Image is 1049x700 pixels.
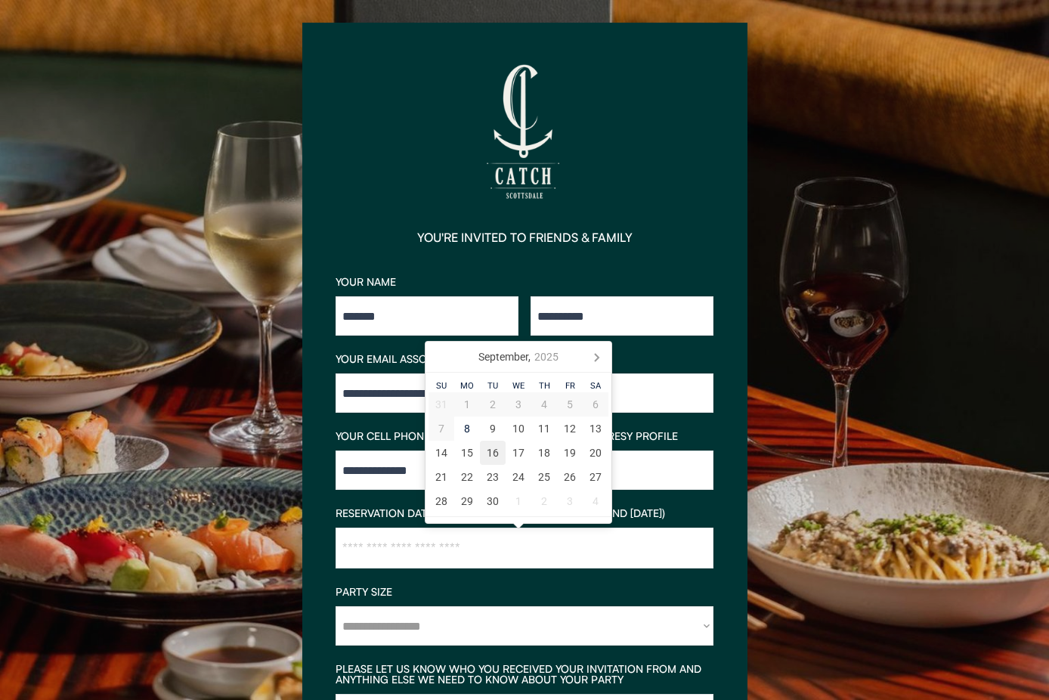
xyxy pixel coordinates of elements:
div: 1 [454,392,480,417]
div: Mo [454,382,480,390]
i: 2025 [534,352,559,362]
div: Su [429,382,454,390]
div: 29 [454,489,480,513]
div: 19 [557,441,583,465]
div: 4 [583,489,608,513]
div: 23 [480,465,506,489]
div: 5 [557,392,583,417]
div: We [506,382,531,390]
div: 30 [480,489,506,513]
div: 22 [454,465,480,489]
div: 15 [454,441,480,465]
div: 13 [583,417,608,441]
div: 12 [557,417,583,441]
div: 6 [583,392,608,417]
img: CATCH%20SCOTTSDALE_Logo%20Only.png [449,56,600,207]
div: 21 [429,465,454,489]
div: Tu [480,382,506,390]
div: 27 [583,465,608,489]
div: 31 [429,392,454,417]
div: 8 [454,417,480,441]
div: 14 [429,441,454,465]
div: 2 [531,489,557,513]
div: 4 [531,392,557,417]
div: 17 [506,441,531,465]
div: PLEASE LET US KNOW WHO YOU RECEIVED YOUR INVITATION FROM AND ANYTHING ELSE WE NEED TO KNOW ABOUT ... [336,664,713,685]
div: YOUR NAME [336,277,713,287]
div: 26 [557,465,583,489]
div: September, [472,345,564,369]
div: RESERVATION DATE (PLEASE SELECT BETWEEN [DATE] AND [DATE]) [336,508,713,519]
div: 28 [429,489,454,513]
div: 10 [506,417,531,441]
div: 20 [583,441,608,465]
div: 24 [506,465,531,489]
div: 18 [531,441,557,465]
div: 2 [480,392,506,417]
div: 11 [531,417,557,441]
div: YOUR CELL PHONE NUMBER ASSOCIATED WITH YOUR RESY PROFILE [336,431,713,441]
div: 1 [506,489,531,513]
div: YOUR EMAIL ASSOCIATED WITH YOUR RESY PROFILE [336,354,713,364]
div: 9 [480,417,506,441]
div: 3 [506,392,531,417]
div: 7 [429,417,454,441]
div: 16 [480,441,506,465]
div: PARTY SIZE [336,587,713,597]
div: YOU'RE INVITED TO FRIENDS & FAMILY [417,231,633,243]
div: 3 [557,489,583,513]
div: 25 [531,465,557,489]
div: Fr [557,382,583,390]
div: Sa [583,382,608,390]
div: Th [531,382,557,390]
